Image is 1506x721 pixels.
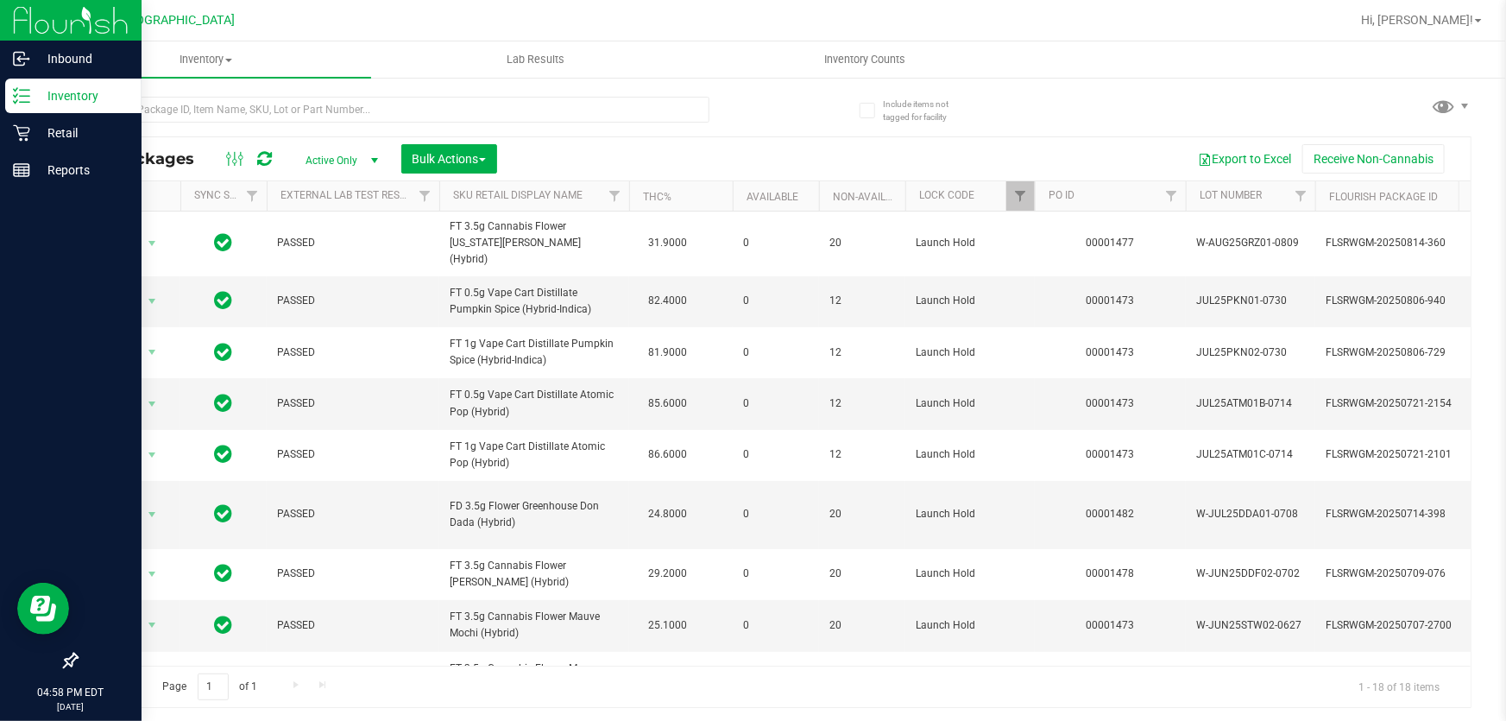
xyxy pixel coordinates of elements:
[1196,293,1305,309] span: JUL25PKN01-0730
[76,97,709,123] input: Search Package ID, Item Name, SKU, Lot or Part Number...
[277,566,429,582] span: PASSED
[829,293,895,309] span: 12
[450,336,619,369] span: FT 1g Vape Cart Distillate Pumpkin Spice (Hybrid-Indica)
[1006,181,1035,211] a: Filter
[411,181,439,211] a: Filter
[1157,181,1186,211] a: Filter
[743,345,809,361] span: 0
[743,506,809,522] span: 0
[916,446,1024,463] span: Launch Hold
[215,340,233,364] span: In Sync
[640,231,696,256] span: 31.9000
[1196,506,1305,522] span: W-JUL25DDA01-0708
[1345,674,1453,699] span: 1 - 18 of 18 items
[916,293,1024,309] span: Launch Hold
[919,189,974,201] a: Lock Code
[640,442,696,467] span: 86.6000
[1087,619,1135,631] a: 00001473
[701,41,1030,78] a: Inventory Counts
[1326,345,1495,361] span: FLSRWGM-20250806-729
[829,235,895,251] span: 20
[277,345,429,361] span: PASSED
[401,144,497,174] button: Bulk Actions
[1087,567,1135,579] a: 00001478
[829,446,895,463] span: 12
[413,152,486,166] span: Bulk Actions
[1049,189,1074,201] a: PO ID
[1329,191,1438,203] a: Flourish Package ID
[1087,448,1135,460] a: 00001473
[1326,235,1495,251] span: FLSRWGM-20250814-360
[1087,346,1135,358] a: 00001473
[450,609,619,642] span: FT 3.5g Cannabis Flower Mauve Mochi (Hybrid)
[142,289,163,313] span: select
[90,149,211,168] span: All Packages
[1087,397,1135,409] a: 00001473
[450,439,619,471] span: FT 1g Vape Cart Distillate Atomic Pop (Hybrid)
[1326,506,1495,522] span: FLSRWGM-20250714-398
[1326,395,1495,412] span: FLSRWGM-20250721-2154
[450,661,619,693] span: FT 3.5g Cannabis Flower Mauve Mochi (Hybrid)
[829,395,895,412] span: 12
[743,293,809,309] span: 0
[13,87,30,104] inline-svg: Inventory
[743,395,809,412] span: 0
[640,288,696,313] span: 82.4000
[371,41,701,78] a: Lab Results
[277,395,429,412] span: PASSED
[215,502,233,526] span: In Sync
[643,191,671,203] a: THC%
[142,503,163,527] span: select
[883,98,969,123] span: Include items not tagged for facility
[142,392,163,416] span: select
[916,617,1024,634] span: Launch Hold
[238,181,267,211] a: Filter
[1087,294,1135,307] a: 00001473
[1196,345,1305,361] span: JUL25PKN02-0730
[215,288,233,313] span: In Sync
[829,617,895,634] span: 20
[280,189,416,201] a: External Lab Test Result
[13,161,30,179] inline-svg: Reports
[450,285,619,318] span: FT 0.5g Vape Cart Distillate Pumpkin Spice (Hybrid-Indica)
[1361,13,1473,27] span: Hi, [PERSON_NAME]!
[916,395,1024,412] span: Launch Hold
[916,235,1024,251] span: Launch Hold
[1196,617,1305,634] span: W-JUN25STW02-0627
[1287,181,1315,211] a: Filter
[640,561,696,586] span: 29.2000
[802,52,929,67] span: Inventory Counts
[1087,508,1135,520] a: 00001482
[13,124,30,142] inline-svg: Retail
[198,674,229,700] input: 1
[1326,566,1495,582] span: FLSRWGM-20250709-076
[916,566,1024,582] span: Launch Hold
[215,561,233,585] span: In Sync
[277,506,429,522] span: PASSED
[450,558,619,591] span: FT 3.5g Cannabis Flower [PERSON_NAME] (Hybrid)
[142,231,163,256] span: select
[215,613,233,637] span: In Sync
[148,674,272,700] span: Page of 1
[640,613,696,638] span: 25.1000
[30,85,134,106] p: Inventory
[453,189,583,201] a: Sku Retail Display Name
[1196,446,1305,463] span: JUL25ATM01C-0714
[1326,617,1495,634] span: FLSRWGM-20250707-2700
[1087,237,1135,249] a: 00001477
[277,235,429,251] span: PASSED
[30,160,134,180] p: Reports
[1196,235,1305,251] span: W-AUG25GRZ01-0809
[833,191,910,203] a: Non-Available
[142,562,163,586] span: select
[277,446,429,463] span: PASSED
[829,566,895,582] span: 20
[8,700,134,713] p: [DATE]
[13,50,30,67] inline-svg: Inbound
[829,345,895,361] span: 12
[743,617,809,634] span: 0
[640,664,696,689] span: 25.1000
[916,345,1024,361] span: Launch Hold
[142,340,163,364] span: select
[8,685,134,700] p: 04:58 PM EDT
